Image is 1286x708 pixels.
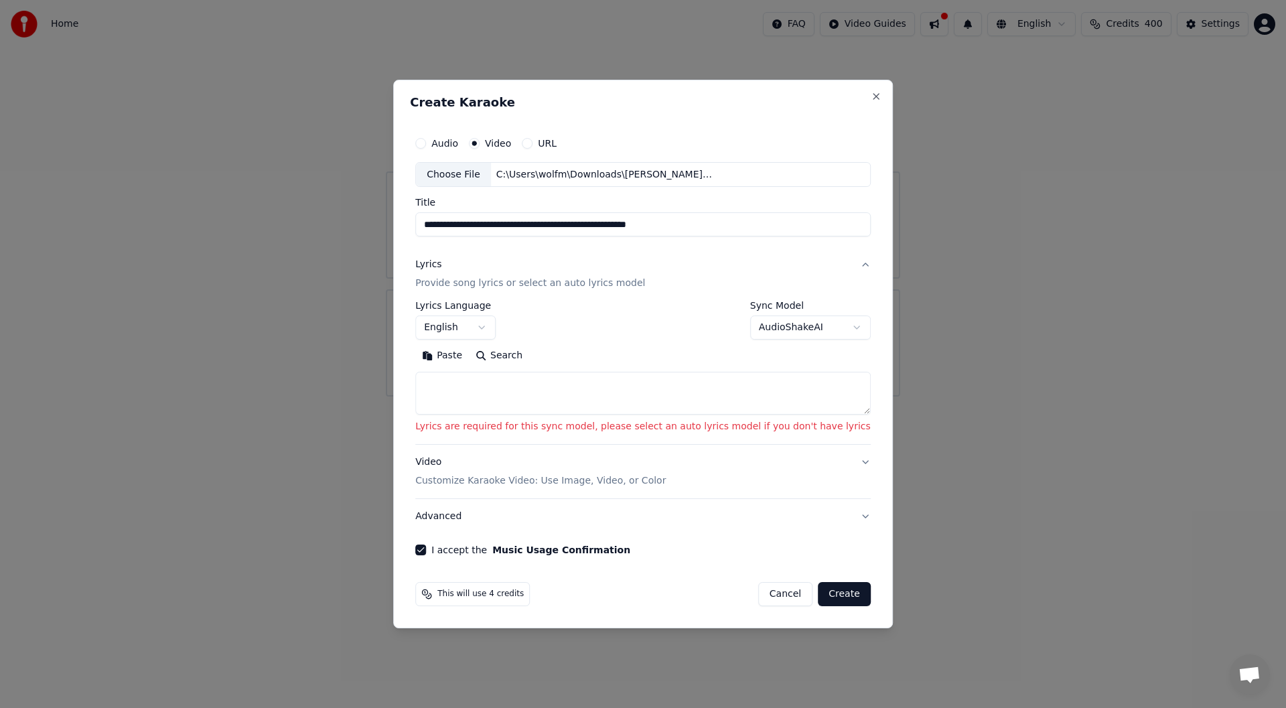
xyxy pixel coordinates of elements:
[410,96,876,109] h2: Create Karaoke
[415,455,666,488] div: Video
[415,259,441,272] div: Lyrics
[491,168,719,182] div: C:\Users\wolfm\Downloads\[PERSON_NAME], [GEOGRAPHIC_DATA] (Audio-1980) VDownloader.mp4
[415,445,871,498] button: VideoCustomize Karaoke Video: Use Image, Video, or Color
[492,545,630,555] button: I accept the
[415,474,666,488] p: Customize Karaoke Video: Use Image, Video, or Color
[750,301,871,311] label: Sync Model
[431,545,630,555] label: I accept the
[415,421,871,434] p: Lyrics are required for this sync model, please select an auto lyrics model if you don't have lyrics
[437,589,524,599] span: This will use 4 credits
[538,139,557,148] label: URL
[758,582,812,606] button: Cancel
[415,198,871,208] label: Title
[415,248,871,301] button: LyricsProvide song lyrics or select an auto lyrics model
[469,346,529,367] button: Search
[818,582,871,606] button: Create
[416,163,491,187] div: Choose File
[415,301,871,445] div: LyricsProvide song lyrics or select an auto lyrics model
[415,301,496,311] label: Lyrics Language
[485,139,511,148] label: Video
[415,277,645,291] p: Provide song lyrics or select an auto lyrics model
[431,139,458,148] label: Audio
[415,346,469,367] button: Paste
[415,499,871,534] button: Advanced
